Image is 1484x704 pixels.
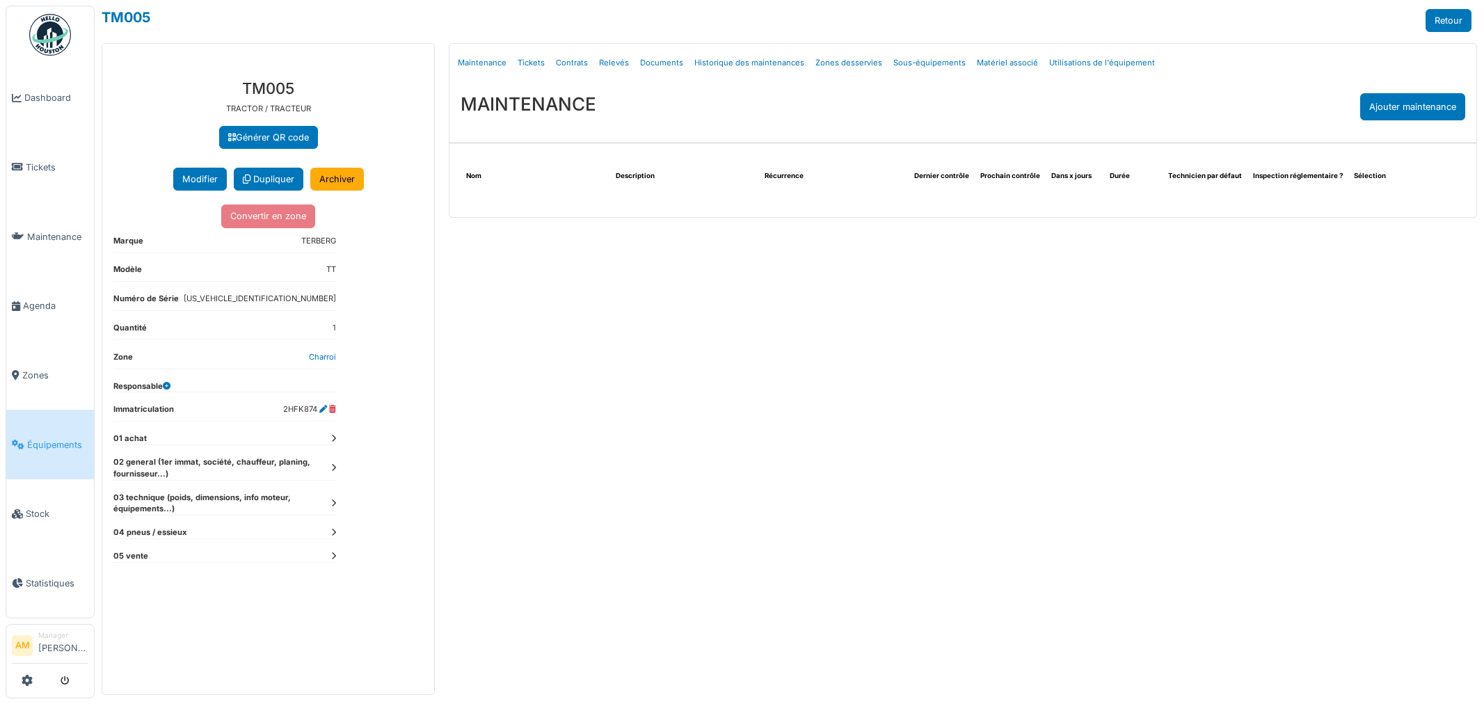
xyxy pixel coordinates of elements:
[24,91,88,104] span: Dashboard
[461,93,596,115] h3: MAINTENANCE
[333,322,336,334] dd: 1
[6,410,94,479] a: Équipements
[971,47,1044,79] a: Matériel associé
[113,550,336,562] dt: 05 vente
[12,630,88,664] a: AM Manager[PERSON_NAME]
[6,202,94,271] a: Maintenance
[12,635,33,656] li: AM
[113,403,174,421] dt: Immatriculation
[113,293,179,310] dt: Numéro de Série
[113,103,423,115] p: TRACTOR / TRACTEUR
[888,47,971,79] a: Sous-équipements
[113,381,170,392] dt: Responsable
[550,47,593,79] a: Contrats
[113,79,423,97] h3: TM005
[113,456,336,480] dt: 02 general (1er immat, société, chauffeur, planing, fournisseur...)
[6,341,94,410] a: Zones
[29,14,71,56] img: Badge_color-CXgf-gQk.svg
[283,403,336,415] dd: 2HFK874
[184,293,336,305] dd: [US_VEHICLE_IDENTIFICATION_NUMBER]
[6,271,94,341] a: Agenda
[113,433,336,445] dt: 01 achat
[219,126,318,149] a: Générer QR code
[1104,166,1163,187] th: Durée
[452,47,512,79] a: Maintenance
[1163,166,1247,187] th: Technicien par défaut
[27,438,88,451] span: Équipements
[38,630,88,660] li: [PERSON_NAME]
[26,161,88,174] span: Tickets
[1046,166,1104,187] th: Dans x jours
[38,630,88,641] div: Manager
[593,47,635,79] a: Relevés
[6,479,94,549] a: Stock
[113,235,143,253] dt: Marque
[113,322,147,339] dt: Quantité
[173,168,227,191] button: Modifier
[102,9,150,26] a: TM005
[6,133,94,202] a: Tickets
[810,47,888,79] a: Zones desservies
[909,166,975,187] th: Dernier contrôle
[610,166,760,187] th: Description
[1348,166,1407,187] th: Sélection
[113,492,336,515] dt: 03 technique (poids, dimensions, info moteur, équipements...)
[1044,47,1160,79] a: Utilisations de l'équipement
[1247,166,1348,187] th: Inspection réglementaire ?
[689,47,810,79] a: Historique des maintenances
[22,369,88,382] span: Zones
[234,168,303,191] a: Dupliquer
[326,264,336,275] dd: TT
[310,168,364,191] a: Archiver
[309,352,336,362] a: Charroi
[1426,9,1471,32] a: Retour
[512,47,550,79] a: Tickets
[461,166,610,187] th: Nom
[6,549,94,618] a: Statistiques
[1360,93,1465,120] div: Ajouter maintenance
[113,527,336,538] dt: 04 pneus / essieux
[635,47,689,79] a: Documents
[27,230,88,243] span: Maintenance
[301,235,336,247] dd: TERBERG
[113,351,133,369] dt: Zone
[759,166,909,187] th: Récurrence
[6,63,94,133] a: Dashboard
[26,577,88,590] span: Statistiques
[975,166,1046,187] th: Prochain contrôle
[113,264,142,281] dt: Modèle
[26,507,88,520] span: Stock
[23,299,88,312] span: Agenda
